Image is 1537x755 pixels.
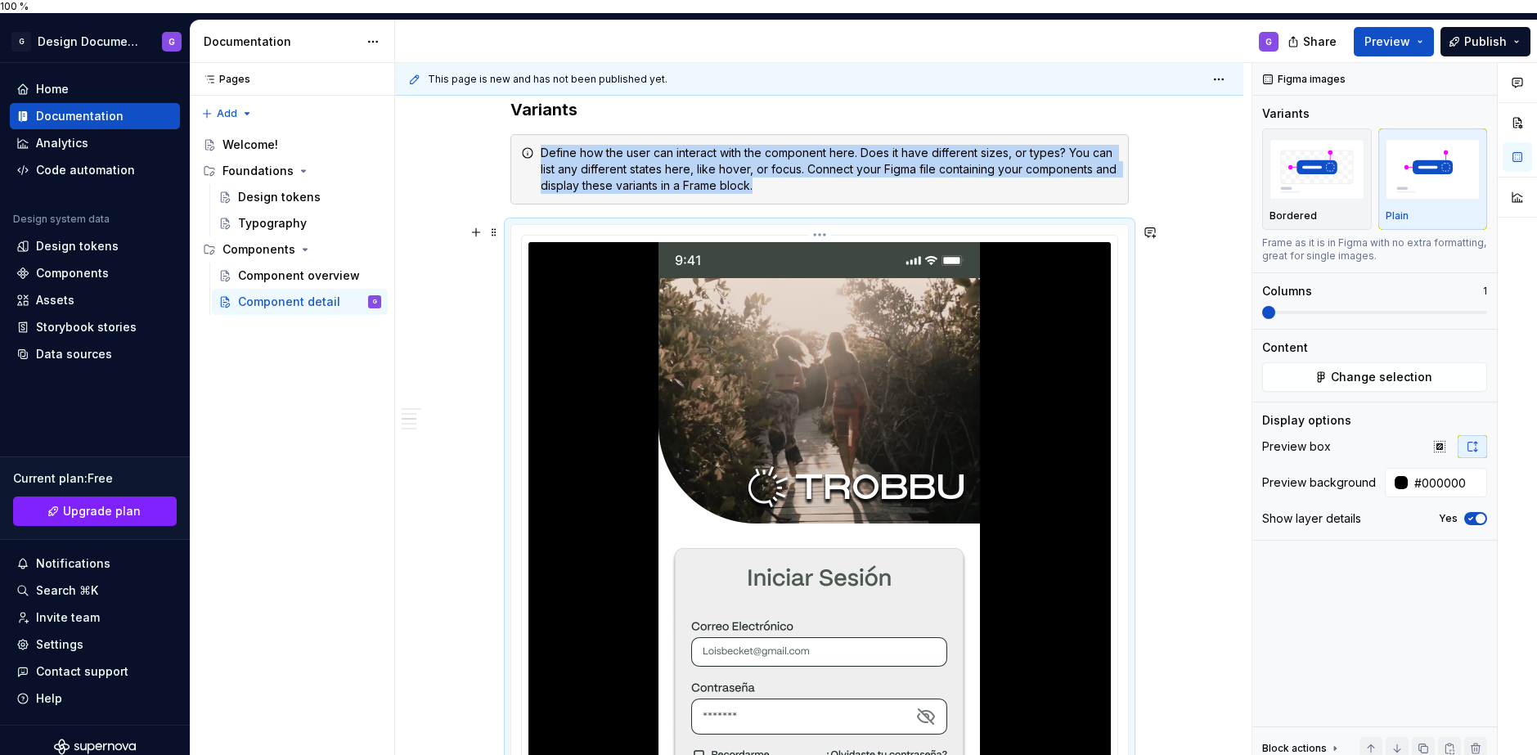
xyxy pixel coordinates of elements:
[38,34,142,50] div: Design Documentations
[10,260,180,286] a: Components
[217,107,237,120] span: Add
[196,73,250,86] div: Pages
[36,582,98,599] div: Search ⌘K
[36,609,100,626] div: Invite team
[36,162,135,178] div: Code automation
[1262,474,1376,491] div: Preview background
[510,98,1129,121] h3: Variants
[36,663,128,680] div: Contact support
[54,739,136,755] svg: Supernova Logo
[1262,128,1372,230] button: placeholderBordered
[1483,285,1487,298] p: 1
[10,631,180,658] a: Settings
[1262,339,1308,356] div: Content
[10,685,180,712] button: Help
[212,210,388,236] a: Typography
[1386,139,1481,199] img: placeholder
[10,577,180,604] button: Search ⌘K
[1265,35,1272,48] div: G
[10,551,180,577] button: Notifications
[3,24,187,59] button: GDesign DocumentationsG
[10,233,180,259] a: Design tokens
[10,103,180,129] a: Documentation
[1262,236,1487,263] div: Frame as it is in Figma with no extra formatting, great for single images.
[1262,362,1487,392] button: Change selection
[36,238,119,254] div: Design tokens
[36,346,112,362] div: Data sources
[10,341,180,367] a: Data sources
[10,658,180,685] button: Contact support
[1262,438,1331,455] div: Preview box
[1354,27,1434,56] button: Preview
[1464,34,1507,50] span: Publish
[1279,27,1347,56] button: Share
[36,265,109,281] div: Components
[1270,209,1317,222] p: Bordered
[36,292,74,308] div: Assets
[222,241,295,258] div: Components
[196,102,258,125] button: Add
[238,215,307,231] div: Typography
[36,636,83,653] div: Settings
[1331,369,1432,385] span: Change selection
[1364,34,1410,50] span: Preview
[1408,468,1487,497] input: Auto
[10,157,180,183] a: Code automation
[212,263,388,289] a: Component overview
[13,213,110,226] div: Design system data
[196,132,388,158] a: Welcome!
[13,470,177,487] div: Current plan : Free
[1440,27,1530,56] button: Publish
[222,137,278,153] div: Welcome!
[238,294,340,310] div: Component detail
[238,189,321,205] div: Design tokens
[196,236,388,263] div: Components
[1270,139,1364,199] img: placeholder
[36,319,137,335] div: Storybook stories
[10,76,180,102] a: Home
[36,108,124,124] div: Documentation
[36,555,110,572] div: Notifications
[1386,209,1409,222] p: Plain
[169,35,175,48] div: G
[1262,283,1312,299] div: Columns
[196,132,388,315] div: Page tree
[10,130,180,156] a: Analytics
[1262,412,1351,429] div: Display options
[63,503,141,519] span: Upgrade plan
[222,163,294,179] div: Foundations
[428,73,667,86] span: This page is new and has not been published yet.
[373,294,377,310] div: G
[10,287,180,313] a: Assets
[10,314,180,340] a: Storybook stories
[1303,34,1337,50] span: Share
[238,267,360,284] div: Component overview
[1262,510,1361,527] div: Show layer details
[196,158,388,184] div: Foundations
[36,690,62,707] div: Help
[36,81,69,97] div: Home
[212,289,388,315] a: Component detailG
[36,135,88,151] div: Analytics
[13,497,177,526] a: Upgrade plan
[541,145,1118,194] div: Define how the user can interact with the component here. Does it have different sizes, or types?...
[1439,512,1458,525] label: Yes
[1262,742,1327,755] div: Block actions
[212,184,388,210] a: Design tokens
[1262,106,1310,122] div: Variants
[11,32,31,52] div: G
[204,34,358,50] div: Documentation
[10,604,180,631] a: Invite team
[1378,128,1488,230] button: placeholderPlain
